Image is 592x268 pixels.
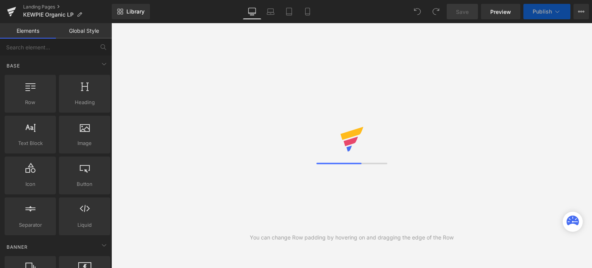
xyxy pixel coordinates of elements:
a: Laptop [261,4,280,19]
span: Text Block [7,139,54,147]
span: Library [126,8,145,15]
span: Preview [490,8,511,16]
a: Landing Pages [23,4,112,10]
span: Heading [61,98,108,106]
span: Save [456,8,469,16]
span: KEWPIE Organic LP [23,12,74,18]
a: Preview [481,4,520,19]
a: Desktop [243,4,261,19]
a: Tablet [280,4,298,19]
span: Banner [6,243,29,251]
span: Base [6,62,21,69]
span: Row [7,98,54,106]
button: Redo [428,4,444,19]
span: Separator [7,221,54,229]
div: You can change Row padding by hovering on and dragging the edge of the Row [250,233,454,242]
a: New Library [112,4,150,19]
button: Undo [410,4,425,19]
a: Global Style [56,23,112,39]
span: Publish [533,8,552,15]
button: Publish [523,4,570,19]
a: Mobile [298,4,317,19]
span: Liquid [61,221,108,229]
span: Icon [7,180,54,188]
span: Button [61,180,108,188]
span: Image [61,139,108,147]
button: More [573,4,589,19]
